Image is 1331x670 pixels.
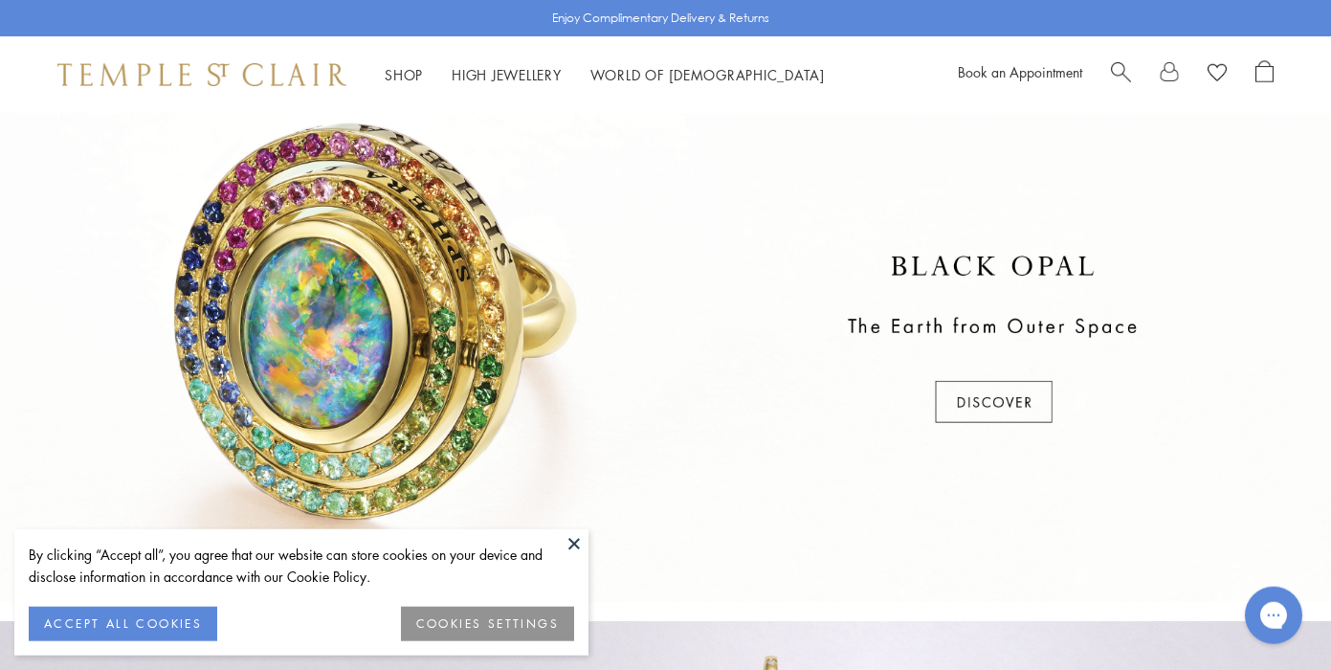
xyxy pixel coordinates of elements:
a: Open Shopping Bag [1255,60,1274,89]
div: By clicking “Accept all”, you agree that our website can store cookies on your device and disclos... [29,544,574,588]
a: ShopShop [385,65,423,84]
iframe: Gorgias live chat messenger [1235,580,1312,651]
a: View Wishlist [1208,60,1227,89]
a: Book an Appointment [958,62,1082,81]
a: High JewelleryHigh Jewellery [452,65,562,84]
img: Temple St. Clair [57,63,346,86]
button: COOKIES SETTINGS [401,607,574,641]
nav: Main navigation [385,63,825,87]
p: Enjoy Complimentary Delivery & Returns [552,9,769,28]
a: Search [1111,60,1131,89]
a: World of [DEMOGRAPHIC_DATA]World of [DEMOGRAPHIC_DATA] [590,65,825,84]
button: ACCEPT ALL COOKIES [29,607,217,641]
